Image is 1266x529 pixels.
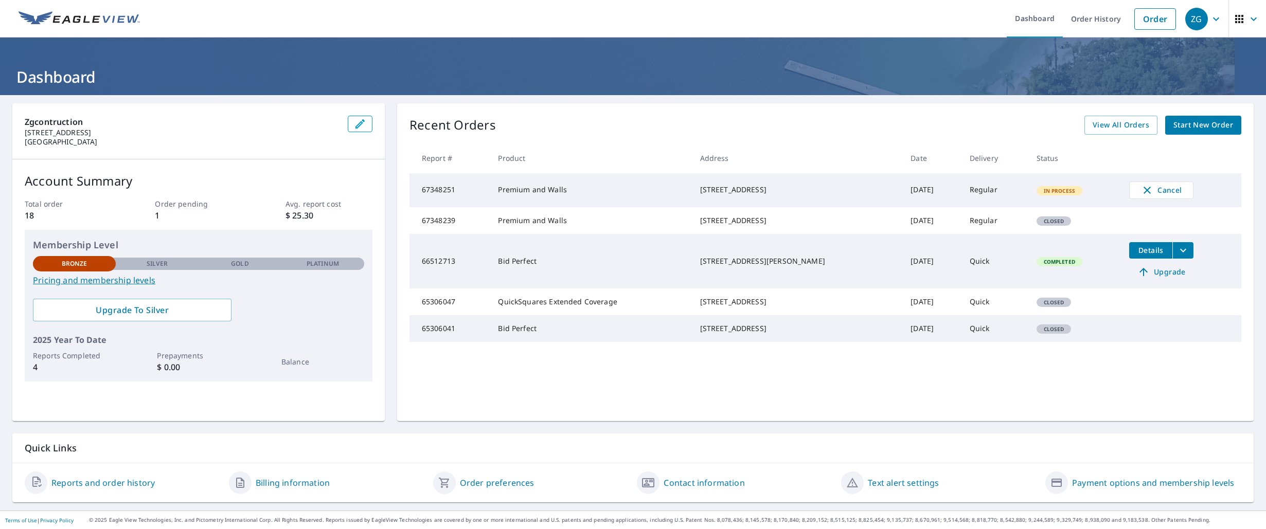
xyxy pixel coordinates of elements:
[409,315,490,342] td: 65306041
[902,234,961,288] td: [DATE]
[490,234,691,288] td: Bid Perfect
[307,259,339,268] p: Platinum
[25,116,340,128] p: Zgcontruction
[256,477,330,489] a: Billing information
[62,259,87,268] p: Bronze
[25,209,112,222] p: 18
[961,143,1028,173] th: Delivery
[961,207,1028,234] td: Regular
[700,185,895,195] div: [STREET_ADDRESS]
[961,234,1028,288] td: Quick
[25,128,340,137] p: [STREET_ADDRESS]
[1173,119,1233,132] span: Start New Order
[1028,143,1121,173] th: Status
[490,143,691,173] th: Product
[33,350,116,361] p: Reports Completed
[33,274,364,286] a: Pricing and membership levels
[902,288,961,315] td: [DATE]
[155,209,242,222] p: 1
[902,315,961,342] td: [DATE]
[868,477,939,489] a: Text alert settings
[1038,258,1081,265] span: Completed
[1038,299,1071,306] span: Closed
[409,173,490,207] td: 67348251
[490,288,691,315] td: QuickSquares Extended Coverage
[490,315,691,342] td: Bid Perfect
[1038,217,1071,225] span: Closed
[19,11,140,27] img: EV Logo
[281,356,364,367] p: Balance
[409,207,490,234] td: 67348239
[1129,181,1193,199] button: Cancel
[1140,184,1183,196] span: Cancel
[902,173,961,207] td: [DATE]
[51,477,155,489] a: Reports and order history
[12,66,1254,87] h1: Dashboard
[25,442,1241,454] p: Quick Links
[1185,8,1208,30] div: ZG
[33,334,364,346] p: 2025 Year To Date
[490,207,691,234] td: Premium and Walls
[961,173,1028,207] td: Regular
[157,350,240,361] p: Prepayments
[89,516,1261,524] p: © 2025 Eagle View Technologies, Inc. and Pictometry International Corp. All Rights Reserved. Repo...
[692,143,903,173] th: Address
[1129,264,1193,280] a: Upgrade
[286,209,372,222] p: $ 25.30
[1135,266,1187,278] span: Upgrade
[700,256,895,266] div: [STREET_ADDRESS][PERSON_NAME]
[1165,116,1241,135] a: Start New Order
[700,215,895,226] div: [STREET_ADDRESS]
[25,172,372,190] p: Account Summary
[1093,119,1149,132] span: View All Orders
[409,116,496,135] p: Recent Orders
[1038,325,1071,333] span: Closed
[409,234,490,288] td: 66512713
[41,304,223,316] span: Upgrade To Silver
[961,288,1028,315] td: Quick
[902,207,961,234] td: [DATE]
[5,517,74,523] p: |
[157,361,240,373] p: $ 0.00
[155,198,242,209] p: Order pending
[490,173,691,207] td: Premium and Walls
[1038,187,1082,194] span: In Process
[664,477,744,489] a: Contact information
[33,299,231,321] a: Upgrade To Silver
[1072,477,1234,489] a: Payment options and membership levels
[409,143,490,173] th: Report #
[902,143,961,173] th: Date
[231,259,248,268] p: Gold
[460,477,534,489] a: Order preferences
[5,517,37,524] a: Terms of Use
[40,517,74,524] a: Privacy Policy
[1172,242,1193,259] button: filesDropdownBtn-66512713
[33,238,364,252] p: Membership Level
[286,198,372,209] p: Avg. report cost
[700,323,895,334] div: [STREET_ADDRESS]
[700,297,895,307] div: [STREET_ADDRESS]
[1129,242,1172,259] button: detailsBtn-66512713
[25,137,340,147] p: [GEOGRAPHIC_DATA]
[409,288,490,315] td: 65306047
[1134,8,1176,30] a: Order
[147,259,168,268] p: Silver
[1084,116,1157,135] a: View All Orders
[961,315,1028,342] td: Quick
[33,361,116,373] p: 4
[1135,245,1166,255] span: Details
[25,198,112,209] p: Total order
